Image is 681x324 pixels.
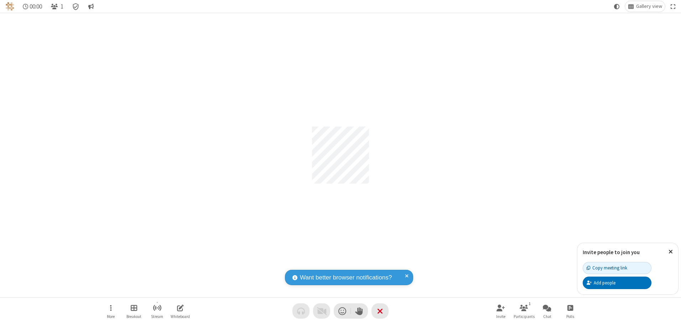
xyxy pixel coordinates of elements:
[313,303,330,319] button: Video
[536,301,558,321] button: Open chat
[611,1,623,12] button: Using system theme
[371,303,389,319] button: End or leave meeting
[171,314,190,319] span: Whiteboard
[300,273,392,282] span: Want better browser notifications?
[663,243,678,261] button: Close popover
[69,1,83,12] div: Meeting details Encryption enabled
[123,301,145,321] button: Manage Breakout Rooms
[170,301,191,321] button: Open shared whiteboard
[126,314,141,319] span: Breakout
[583,262,651,274] button: Copy meeting link
[490,301,511,321] button: Invite participants (Alt+I)
[513,301,535,321] button: Open participant list
[566,314,574,319] span: Polls
[85,1,97,12] button: Conversation
[6,2,14,11] img: QA Selenium DO NOT DELETE OR CHANGE
[151,314,163,319] span: Stream
[527,300,533,307] div: 1
[146,301,168,321] button: Start streaming
[560,301,581,321] button: Open poll
[48,1,66,12] button: Open participant list
[30,3,42,10] span: 00:00
[668,1,679,12] button: Fullscreen
[587,264,627,271] div: Copy meeting link
[543,314,551,319] span: Chat
[351,303,368,319] button: Raise hand
[496,314,505,319] span: Invite
[61,3,63,10] span: 1
[292,303,310,319] button: Audio problem - check your Internet connection or call by phone
[625,1,665,12] button: Change layout
[583,277,651,289] button: Add people
[100,301,121,321] button: Open menu
[583,249,640,256] label: Invite people to join you
[20,1,45,12] div: Timer
[636,4,662,9] span: Gallery view
[107,314,115,319] span: More
[514,314,535,319] span: Participants
[334,303,351,319] button: Send a reaction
